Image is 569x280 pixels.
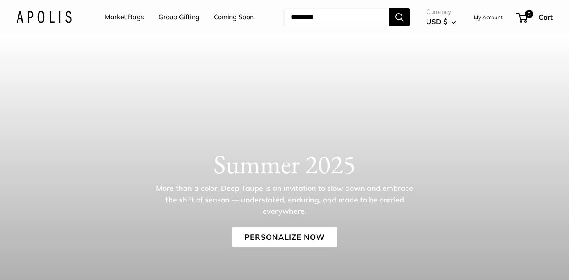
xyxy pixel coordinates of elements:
p: More than a color, Deep Taupe is an invitation to slow down and embrace the shift of season — und... [151,182,418,217]
a: Group Gifting [158,11,200,23]
button: USD $ [426,15,456,28]
h1: Summer 2025 [16,148,553,179]
span: USD $ [426,17,447,26]
input: Search... [284,8,389,26]
a: Coming Soon [214,11,254,23]
span: Currency [426,6,456,18]
a: Market Bags [105,11,144,23]
span: Cart [539,13,553,21]
a: Personalize Now [232,227,337,247]
span: 0 [525,10,533,18]
a: My Account [474,12,503,22]
img: Apolis [16,11,72,23]
a: 0 Cart [517,11,553,24]
button: Search [389,8,410,26]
